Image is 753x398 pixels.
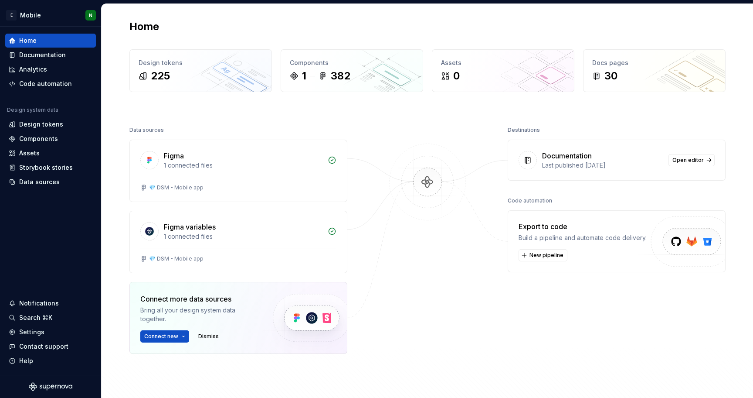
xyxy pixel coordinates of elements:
div: Connect more data sources [140,294,258,304]
div: Data sources [19,178,60,186]
div: Design system data [7,106,58,113]
div: Code automation [508,195,552,207]
a: Analytics [5,62,96,76]
div: 30 [604,69,617,83]
div: 💎 DSM - Mobile app [149,255,204,262]
a: Storybook stories [5,161,96,175]
span: Connect new [144,333,178,340]
div: Export to code [519,221,647,232]
button: Connect new [140,330,189,343]
a: Data sources [5,175,96,189]
a: Home [5,34,96,48]
div: Search ⌘K [19,313,52,322]
div: 1 [302,69,306,83]
div: Notifications [19,299,59,308]
span: Open editor [672,157,704,164]
button: New pipeline [519,249,567,261]
div: Documentation [19,51,66,59]
a: Assets0 [432,49,574,92]
button: Contact support [5,340,96,353]
div: 1 connected files [164,161,322,170]
div: 0 [453,69,460,83]
div: Settings [19,328,44,336]
div: Components [19,134,58,143]
a: Open editor [668,154,715,166]
div: Help [19,357,33,365]
div: 1 connected files [164,232,322,241]
div: Bring all your design system data together. [140,306,258,323]
div: Code automation [19,79,72,88]
div: 382 [331,69,350,83]
div: Figma variables [164,222,216,232]
span: Dismiss [198,333,219,340]
button: Dismiss [194,330,223,343]
a: Settings [5,325,96,339]
div: Destinations [508,124,540,136]
div: Figma [164,151,184,161]
button: Search ⌘K [5,311,96,325]
div: 225 [151,69,170,83]
a: Figma variables1 connected files💎 DSM - Mobile app [129,211,347,273]
a: Design tokens225 [129,49,272,92]
a: Components [5,132,96,146]
svg: Supernova Logo [29,382,72,391]
a: Components1382 [281,49,423,92]
div: Assets [19,149,40,158]
div: Storybook stories [19,163,73,172]
div: 💎 DSM - Mobile app [149,184,204,191]
span: New pipeline [529,252,563,259]
a: Assets [5,146,96,160]
h2: Home [129,20,159,34]
div: N [89,12,92,19]
div: Design tokens [139,58,263,67]
button: Notifications [5,296,96,310]
div: Build a pipeline and automate code delivery. [519,233,647,242]
a: Figma1 connected files💎 DSM - Mobile app [129,140,347,202]
div: Last published [DATE] [542,161,663,170]
div: Assets [441,58,565,67]
a: Docs pages30 [583,49,726,92]
div: Docs pages [592,58,716,67]
button: EMobileN [2,6,99,24]
a: Code automation [5,77,96,91]
div: Data sources [129,124,164,136]
div: E [6,10,17,21]
a: Design tokens [5,117,96,131]
div: Components [290,58,414,67]
div: Documentation [542,151,592,161]
div: Contact support [19,342,68,351]
div: Analytics [19,65,47,74]
button: Help [5,354,96,368]
div: Home [19,36,37,45]
a: Documentation [5,48,96,62]
div: Mobile [20,11,41,20]
div: Design tokens [19,120,63,129]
